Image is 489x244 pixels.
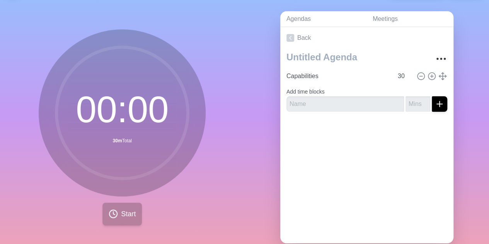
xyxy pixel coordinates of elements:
[395,68,413,84] input: Mins
[406,96,430,112] input: Mins
[280,11,366,27] a: Agendas
[280,27,453,49] a: Back
[102,203,142,225] button: Start
[286,96,404,112] input: Name
[286,89,325,95] label: Add time blocks
[283,68,393,84] input: Name
[121,209,136,219] span: Start
[433,51,449,67] button: More
[366,11,453,27] a: Meetings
